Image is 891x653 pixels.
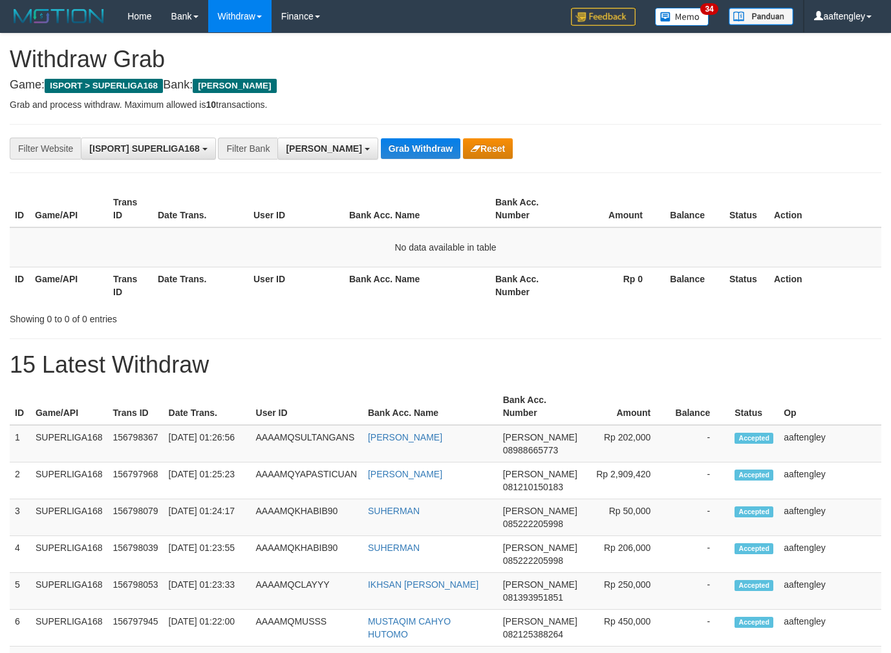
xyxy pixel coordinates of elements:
[670,425,729,462] td: -
[498,388,583,425] th: Bank Acc. Number
[10,536,30,573] td: 4
[769,191,881,227] th: Action
[568,191,662,227] th: Amount
[164,573,251,610] td: [DATE] 01:23:33
[463,138,513,159] button: Reset
[164,425,251,462] td: [DATE] 01:26:56
[30,267,108,304] th: Game/API
[670,573,729,610] td: -
[251,573,363,610] td: AAAAMQCLAYYY
[251,610,363,647] td: AAAAMQMUSSS
[107,573,163,610] td: 156798053
[368,469,442,479] a: [PERSON_NAME]
[503,519,563,529] span: Copy 085222205998 to clipboard
[108,267,153,304] th: Trans ID
[724,267,769,304] th: Status
[778,462,881,499] td: aaftengley
[778,388,881,425] th: Op
[368,579,478,590] a: IKHSAN [PERSON_NAME]
[286,143,361,154] span: [PERSON_NAME]
[10,610,30,647] td: 6
[251,499,363,536] td: AAAAMQKHABIB90
[503,469,577,479] span: [PERSON_NAME]
[107,536,163,573] td: 156798039
[107,610,163,647] td: 156797945
[206,99,216,110] strong: 10
[10,191,30,227] th: ID
[363,388,498,425] th: Bank Acc. Name
[344,191,490,227] th: Bank Acc. Name
[10,47,881,72] h1: Withdraw Grab
[583,388,670,425] th: Amount
[503,579,577,590] span: [PERSON_NAME]
[30,191,108,227] th: Game/API
[503,482,563,492] span: Copy 081210150183 to clipboard
[503,506,577,516] span: [PERSON_NAME]
[368,616,451,639] a: MUSTAQIM CAHYO HUTOMO
[45,79,163,93] span: ISPORT > SUPERLIGA168
[503,629,563,639] span: Copy 082125388264 to clipboard
[583,610,670,647] td: Rp 450,000
[670,462,729,499] td: -
[153,191,248,227] th: Date Trans.
[368,432,442,442] a: [PERSON_NAME]
[670,499,729,536] td: -
[10,98,881,111] p: Grab and process withdraw. Maximum allowed is transactions.
[729,388,778,425] th: Status
[778,573,881,610] td: aaftengley
[503,543,577,553] span: [PERSON_NAME]
[735,470,773,481] span: Accepted
[670,610,729,647] td: -
[10,138,81,160] div: Filter Website
[583,462,670,499] td: Rp 2,909,420
[10,267,30,304] th: ID
[10,499,30,536] td: 3
[503,445,559,455] span: Copy 08988665773 to clipboard
[248,191,344,227] th: User ID
[30,499,108,536] td: SUPERLIGA168
[10,307,361,326] div: Showing 0 to 0 of 0 entries
[735,543,773,554] span: Accepted
[277,138,378,160] button: [PERSON_NAME]
[583,425,670,462] td: Rp 202,000
[164,499,251,536] td: [DATE] 01:24:17
[164,462,251,499] td: [DATE] 01:25:23
[30,425,108,462] td: SUPERLIGA168
[571,8,636,26] img: Feedback.jpg
[724,191,769,227] th: Status
[107,425,163,462] td: 156798367
[778,610,881,647] td: aaftengley
[655,8,709,26] img: Button%20Memo.svg
[30,573,108,610] td: SUPERLIGA168
[490,191,568,227] th: Bank Acc. Number
[251,388,363,425] th: User ID
[251,536,363,573] td: AAAAMQKHABIB90
[108,191,153,227] th: Trans ID
[735,617,773,628] span: Accepted
[10,352,881,378] h1: 15 Latest Withdraw
[81,138,215,160] button: [ISPORT] SUPERLIGA168
[10,573,30,610] td: 5
[368,506,420,516] a: SUHERMAN
[10,227,881,267] td: No data available in table
[89,143,199,154] span: [ISPORT] SUPERLIGA168
[735,433,773,444] span: Accepted
[10,425,30,462] td: 1
[107,388,163,425] th: Trans ID
[583,573,670,610] td: Rp 250,000
[735,580,773,591] span: Accepted
[344,267,490,304] th: Bank Acc. Name
[503,432,577,442] span: [PERSON_NAME]
[153,267,248,304] th: Date Trans.
[769,267,881,304] th: Action
[10,388,30,425] th: ID
[164,536,251,573] td: [DATE] 01:23:55
[30,462,108,499] td: SUPERLIGA168
[107,499,163,536] td: 156798079
[670,536,729,573] td: -
[662,191,724,227] th: Balance
[164,388,251,425] th: Date Trans.
[662,267,724,304] th: Balance
[368,543,420,553] a: SUHERMAN
[583,536,670,573] td: Rp 206,000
